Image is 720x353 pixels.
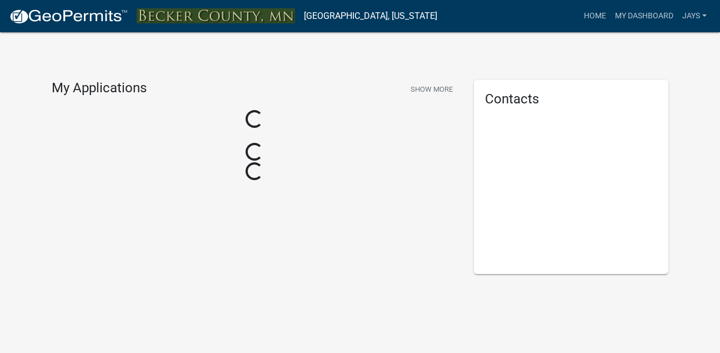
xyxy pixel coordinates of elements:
img: Becker County, Minnesota [137,8,295,23]
a: [GEOGRAPHIC_DATA], [US_STATE] [304,7,437,26]
button: Show More [406,80,457,98]
a: Jays [678,6,711,27]
h4: My Applications [52,80,147,97]
a: Home [579,6,611,27]
h5: Contacts [485,91,657,107]
a: My Dashboard [611,6,678,27]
